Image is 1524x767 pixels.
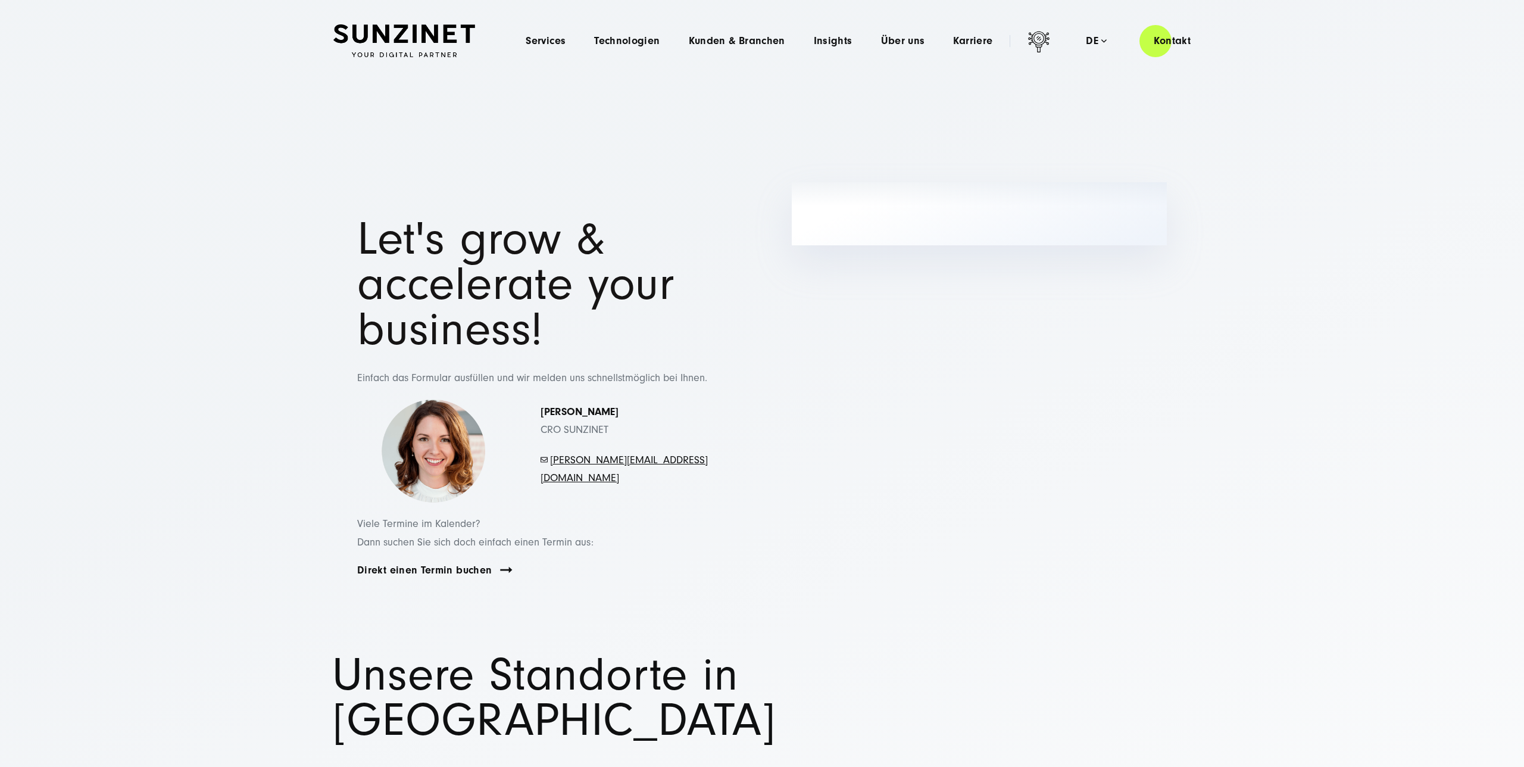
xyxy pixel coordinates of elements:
[953,35,992,47] a: Karriere
[689,35,785,47] a: Kunden & Branchen
[333,24,475,58] img: SUNZINET Full Service Digital Agentur
[594,35,660,47] a: Technologien
[357,563,492,577] a: Direkt einen Termin buchen
[526,35,566,47] a: Services
[548,454,550,466] span: -
[541,406,619,418] strong: [PERSON_NAME]
[332,653,1192,743] h1: Unsere Standorte in [GEOGRAPHIC_DATA]
[881,35,925,47] a: Über uns
[541,454,708,485] a: [PERSON_NAME][EMAIL_ADDRESS][DOMAIN_NAME]
[814,35,852,47] a: Insights
[1086,35,1107,47] div: de
[381,400,485,504] img: Simona-kontakt-page-picture
[541,403,708,439] p: CRO SUNZINET
[357,517,594,548] span: Viele Termine im Kalender? Dann suchen Sie sich doch einfach einen Termin aus:
[357,213,674,356] span: Let's grow & accelerate your business!
[1139,24,1205,58] a: Kontakt
[357,372,707,384] span: Einfach das Formular ausfüllen und wir melden uns schnellstmöglich bei Ihnen.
